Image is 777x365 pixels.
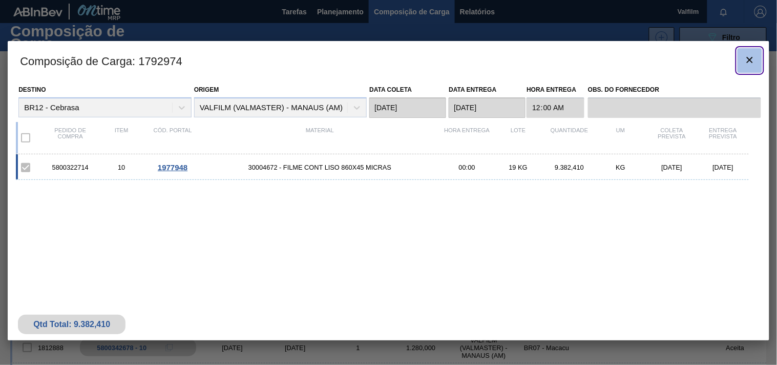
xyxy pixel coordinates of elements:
div: Quantidade [544,127,595,149]
label: Origem [194,86,219,93]
label: Data coleta [369,86,412,93]
div: [DATE] [698,164,749,171]
div: Material [198,127,442,149]
div: UM [595,127,646,149]
div: Hora Entrega [442,127,493,149]
input: dd/mm/yyyy [449,97,526,118]
div: 10 [96,164,147,171]
div: KG [595,164,646,171]
div: Pedido de compra [45,127,96,149]
div: Ir para o Pedido [147,163,198,172]
div: Entrega Prevista [698,127,749,149]
div: 5800322714 [45,164,96,171]
label: Hora Entrega [527,83,584,97]
div: [DATE] [646,164,698,171]
label: Obs. do Fornecedor [588,83,761,97]
div: 19 KG [493,164,544,171]
input: dd/mm/yyyy [369,97,446,118]
div: Lote [493,127,544,149]
div: 9.382,410 [544,164,595,171]
span: 1977948 [158,163,187,172]
div: Coleta Prevista [646,127,698,149]
label: Data entrega [449,86,496,93]
h3: Composição de Carga : 1792974 [8,41,769,80]
div: Cód. Portal [147,127,198,149]
span: 30004672 - FILME CONT LISO 860X45 MICRAS [198,164,442,171]
div: Qtd Total: 9.382,410 [26,320,118,329]
div: 00:00 [442,164,493,171]
div: Item [96,127,147,149]
label: Destino [18,86,46,93]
